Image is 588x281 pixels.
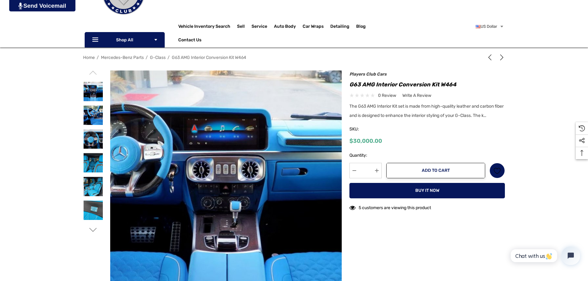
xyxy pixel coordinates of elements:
img: Mercedes G Wagon Interior Kit [83,129,103,149]
a: Write a Review [402,92,431,99]
a: Detailing [330,20,356,33]
span: 0 review [378,92,396,99]
svg: Icon Arrow Down [154,38,158,42]
p: Shop All [85,32,165,48]
img: Mercedes G Wagon Interior Kit [83,105,103,125]
button: Add to Cart [386,163,485,178]
img: Mercedes G Wagon Interior Kit [83,82,103,101]
a: Wish List [489,163,505,178]
a: Car Wraps [303,20,330,33]
a: Players Club Cars [349,72,387,77]
a: Next [496,54,505,60]
a: Previous [487,54,495,60]
svg: Go to slide 8 of 8 [89,69,97,76]
span: Detailing [330,24,349,31]
a: Sell [237,20,252,33]
a: Mercedes-Benz Parts [101,55,144,60]
a: Vehicle Inventory Search [178,24,230,31]
svg: Wish List [494,167,501,174]
svg: Top [576,150,588,156]
svg: Icon Line [91,36,101,43]
img: Mercedes G Wagon Interior Kit [83,200,103,220]
svg: Recently Viewed [579,125,585,131]
a: G-Class [150,55,166,60]
a: G63 AMG Interior Conversion Kit W464 [172,55,246,60]
a: Blog [356,24,366,31]
span: The G63 AMG Interior Kit set is made from high-quality leather and carbon fiber and is designed t... [349,104,504,118]
span: Auto Body [274,24,296,31]
span: $30,000.00 [349,138,382,144]
button: Buy it now [349,183,505,198]
label: Quantity: [349,152,382,159]
a: Auto Body [274,20,303,33]
nav: Breadcrumb [83,52,505,63]
span: Write a Review [402,93,431,98]
span: SKU: [349,125,380,134]
h1: G63 AMG Interior Conversion Kit W464 [349,80,505,89]
img: Mercedes G Wagon Interior Kit [83,153,103,172]
img: Mercedes G Wagon Interior Kit [83,177,103,196]
svg: Social Media [579,138,585,144]
img: PjwhLS0gR2VuZXJhdG9yOiBHcmF2aXQuaW8gLS0+PHN2ZyB4bWxucz0iaHR0cDovL3d3dy53My5vcmcvMjAwMC9zdmciIHhtb... [18,2,22,9]
a: Contact Us [178,37,201,44]
svg: Go to slide 2 of 8 [89,226,97,234]
span: Sell [237,24,245,31]
iframe: Tidio Chat [504,241,585,270]
div: 5 customers are viewing this product [349,202,431,212]
a: Service [252,20,274,33]
span: Car Wraps [303,24,324,31]
a: Home [83,55,95,60]
span: Service [252,24,267,31]
a: USD [476,20,504,33]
